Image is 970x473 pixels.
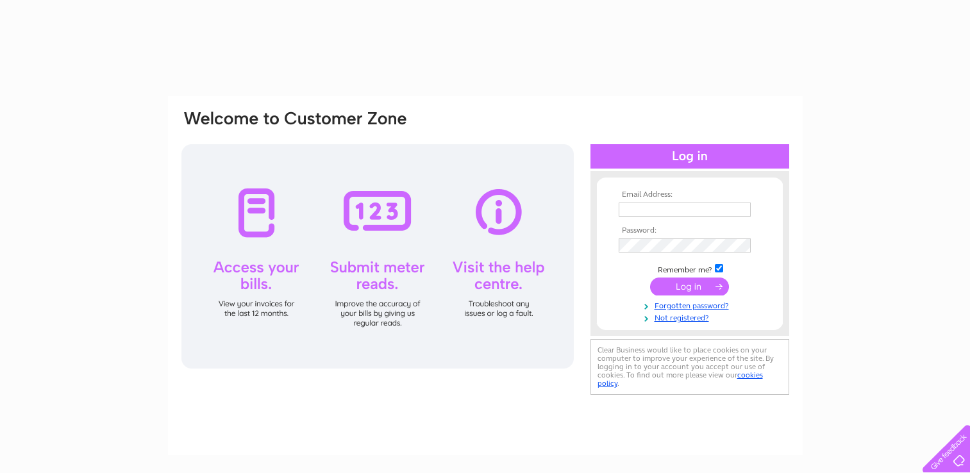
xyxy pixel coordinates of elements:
th: Email Address: [615,190,764,199]
th: Password: [615,226,764,235]
div: Clear Business would like to place cookies on your computer to improve your experience of the sit... [590,339,789,395]
a: cookies policy [598,370,763,388]
td: Remember me? [615,262,764,275]
input: Submit [650,278,729,295]
a: Not registered? [619,311,764,323]
a: Forgotten password? [619,299,764,311]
